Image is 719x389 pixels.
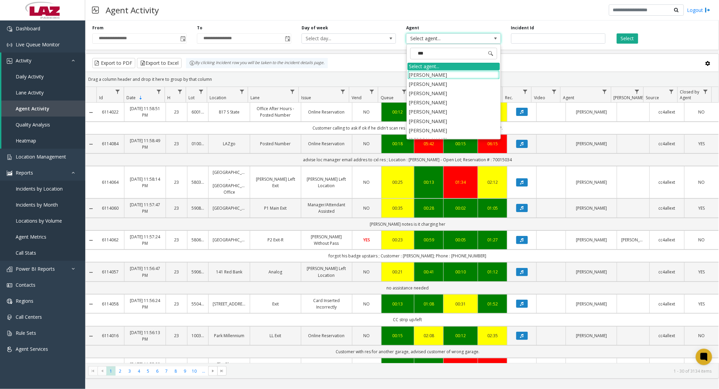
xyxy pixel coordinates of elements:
a: 6114058 [101,301,120,307]
span: NO [698,237,705,243]
a: Online Reservation [305,332,348,339]
a: 23 [170,237,183,243]
a: Parker Filter Menu [632,87,642,96]
span: Locations by Volume [16,218,62,224]
span: Go to the next page [208,366,217,376]
span: Page 8 [171,366,180,376]
a: [PERSON_NAME] Left Location [305,265,348,278]
span: YES [363,237,370,243]
img: 'icon' [7,283,12,288]
a: 00:35 [386,205,410,211]
a: [PERSON_NAME] [570,301,613,307]
a: 00:59 [418,237,439,243]
span: Incidents by Month [16,201,58,208]
a: Daily Activity [1,69,85,85]
span: Page 9 [180,366,189,376]
button: Select [617,33,638,44]
span: Page 11 [199,366,208,376]
div: 00:12 [386,109,410,115]
a: Queue Filter Menu [400,87,409,96]
span: Reports [16,169,33,176]
span: Vend [352,95,362,101]
a: Collapse Details [86,270,96,275]
a: Closed by Agent Filter Menu [701,87,710,96]
span: Call Centers [16,314,42,320]
li: [PERSON_NAME] [408,117,500,126]
div: Data table [86,87,719,363]
a: Manager/Attendant Assisted [305,201,348,214]
a: NO [356,140,377,147]
li: [PERSON_NAME] [408,98,500,107]
a: YES [356,237,377,243]
a: 05:42 [418,140,439,147]
a: Source Filter Menu [667,87,676,96]
a: 00:15 [448,140,474,147]
span: Page 6 [153,366,162,376]
span: Agent Activity [16,105,49,112]
a: Collapse Details [86,301,96,307]
a: 23 [170,301,183,307]
label: From [92,25,104,31]
div: 01:12 [482,269,503,275]
a: [PERSON_NAME] [621,237,645,243]
a: cc4allext [654,205,680,211]
div: 02:12 [482,179,503,185]
span: Call Stats [16,250,36,256]
a: Park Millennium [213,332,246,339]
span: Regions [16,298,33,304]
a: 100343 [192,332,204,339]
a: 00:25 [386,179,410,185]
a: 590619 [192,269,204,275]
a: 580368 [192,179,204,185]
a: [PERSON_NAME] [570,269,613,275]
a: [DATE] 11:56:24 PM [128,297,162,310]
a: Card Inserted Incorrectly [305,297,348,310]
span: NO [364,205,370,211]
a: 00:18 [386,140,410,147]
span: Source [646,95,659,101]
span: Agent Services [16,346,48,352]
a: Heatmap [1,133,85,149]
a: Collapse Details [86,238,96,243]
a: 02:35 [482,332,503,339]
span: Toggle popup [179,34,186,43]
td: advise loc manager email addres to cxl res ; Location : [PERSON_NAME] - Open Lot; Reservation # :... [96,153,719,166]
a: 00:05 [448,237,474,243]
a: Id Filter Menu [113,87,122,96]
a: cc4allext [654,140,680,147]
span: NO [364,301,370,307]
a: [PERSON_NAME] Left Exit [254,176,297,189]
a: 6114064 [101,179,120,185]
span: YES [698,269,705,275]
div: 00:31 [448,301,474,307]
a: 010052 [192,140,204,147]
a: 02:08 [418,332,439,339]
span: Live Queue Monitor [16,41,60,48]
a: NO [356,301,377,307]
a: NO [356,332,377,339]
a: 00:13 [386,301,410,307]
a: 00:10 [448,269,474,275]
td: CC strip up/left [96,313,719,326]
a: NO [356,269,377,275]
span: Page 1 [106,366,116,376]
a: [PERSON_NAME] [570,179,613,185]
a: [GEOGRAPHIC_DATA] [213,205,246,211]
span: Go to the last page [219,368,225,374]
a: Activity [1,53,85,69]
span: Select agent... [407,34,481,43]
td: forgot his badge upstairs ; Customer : [PERSON_NAME]; Phone : [PHONE_NUMBER] [96,250,719,262]
a: Video Filter Menu [550,87,559,96]
li: [PERSON_NAME] [408,126,500,135]
div: 01:34 [448,179,474,185]
button: Export to PDF [92,58,135,68]
a: 6114057 [101,269,120,275]
a: [GEOGRAPHIC_DATA] - [GEOGRAPHIC_DATA] Office [213,169,246,195]
a: LL Exit [254,332,297,339]
span: Issue [301,95,311,101]
kendo-pager-info: 1 - 30 of 3134 items [231,368,712,374]
span: Page 3 [125,366,134,376]
a: 23 [170,109,183,115]
a: Issue Filter Menu [338,87,348,96]
a: 00:02 [448,205,474,211]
